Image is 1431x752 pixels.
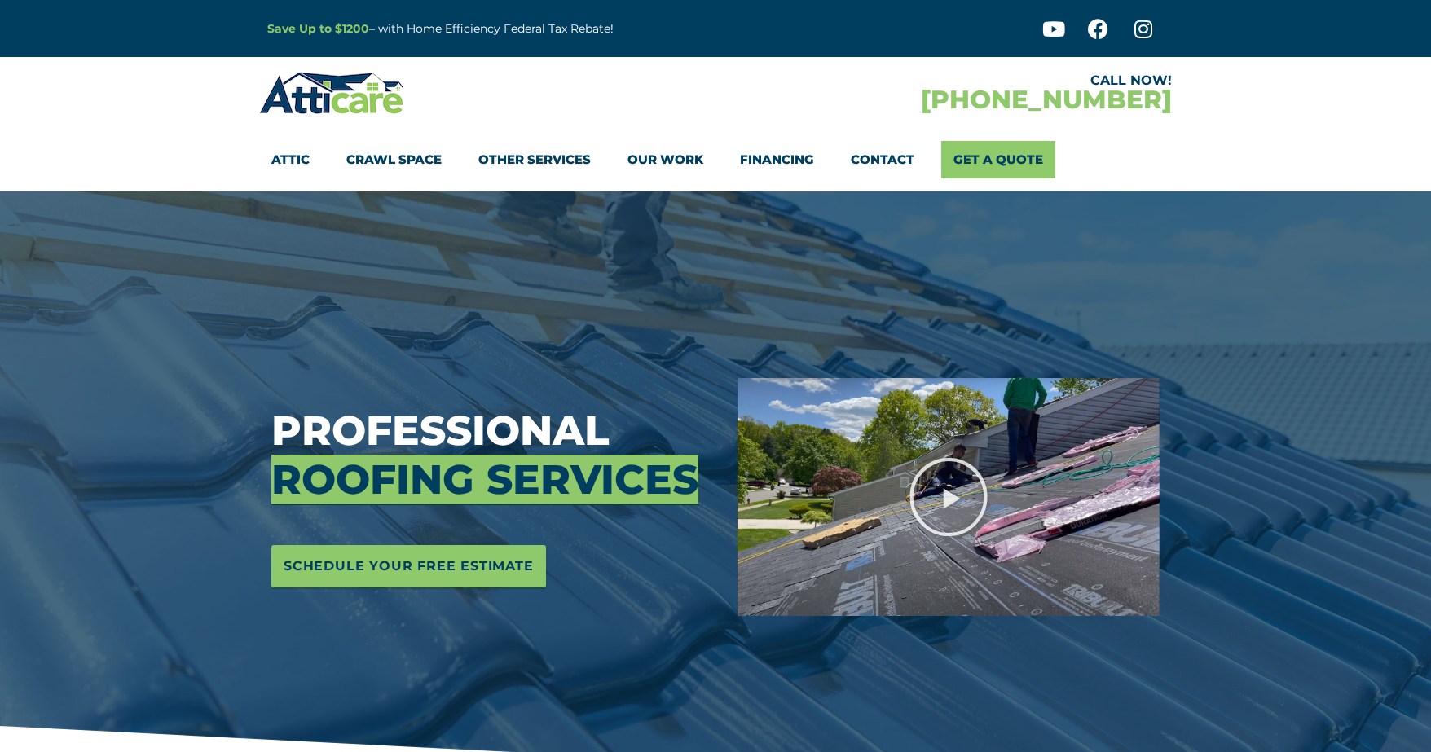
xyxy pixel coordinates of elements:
a: Contact [851,141,914,178]
nav: Menu [271,141,1160,178]
p: – with Home Efficiency Federal Tax Rebate! [267,20,795,38]
div: CALL NOW! [715,74,1172,87]
span: Schedule Your Free Estimate [284,553,534,579]
h3: Professional [271,407,713,504]
a: Crawl Space [346,141,442,178]
a: Our Work [627,141,703,178]
div: Play Video [908,456,989,538]
span: Roofing Services [271,455,698,504]
a: Financing [740,141,814,178]
a: Get A Quote [941,141,1055,178]
a: Attic [271,141,310,178]
a: Other Services [478,141,591,178]
a: Save Up to $1200 [267,21,369,36]
a: Schedule Your Free Estimate [271,545,546,587]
